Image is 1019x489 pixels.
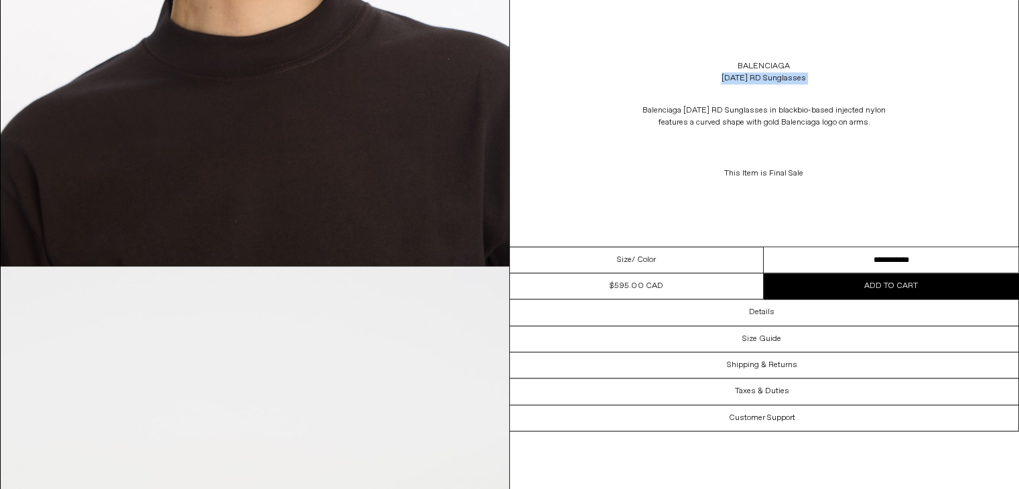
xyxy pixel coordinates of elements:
[617,254,632,266] span: Size
[630,98,898,135] p: Balenciaga [DATE] RD Sunglasses in black
[722,72,806,84] div: [DATE] RD Sunglasses
[749,307,774,317] h3: Details
[735,387,789,396] h3: Taxes & Duties
[742,334,781,344] h3: Size Guide
[724,168,803,179] span: This Item is Final Sale
[727,360,797,370] h3: Shipping & Returns
[610,280,663,292] div: $595.00 CAD
[738,60,790,72] a: Balenciaga
[864,281,918,291] span: Add to cart
[632,254,656,266] span: / Color
[729,413,795,423] h3: Customer Support
[764,273,1018,299] button: Add to cart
